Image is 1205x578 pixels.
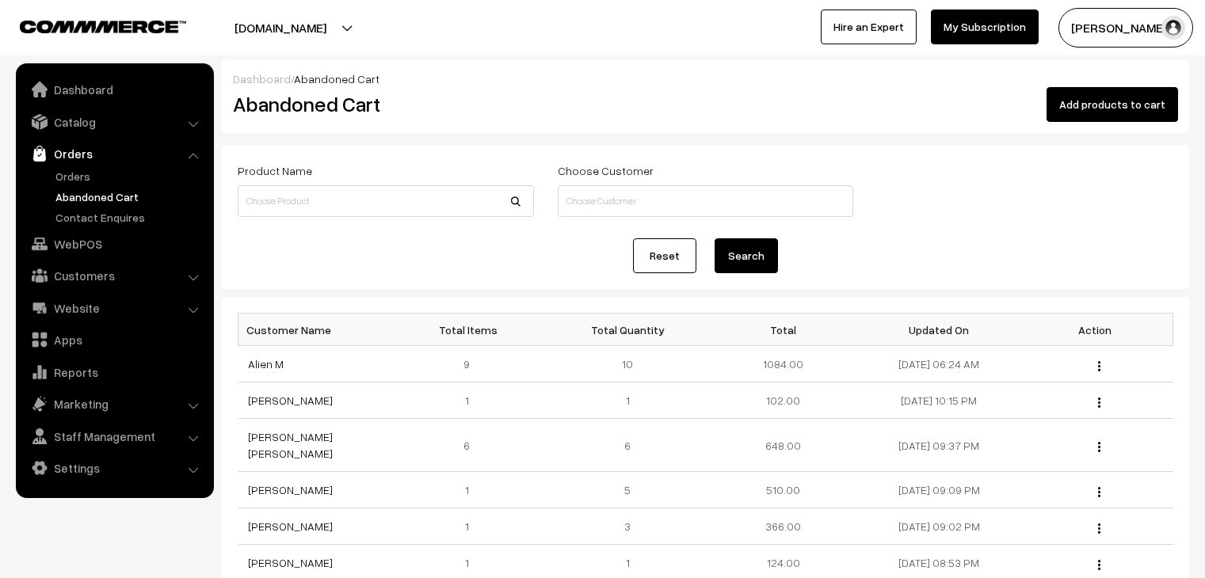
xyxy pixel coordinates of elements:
[20,108,208,136] a: Catalog
[20,139,208,168] a: Orders
[550,508,706,545] td: 3
[705,472,861,508] td: 510.00
[1161,16,1185,40] img: user
[248,519,333,533] a: [PERSON_NAME]
[705,382,861,419] td: 102.00
[705,346,861,382] td: 1084.00
[1098,397,1100,408] img: Menu
[238,185,534,217] input: Choose Product
[248,357,284,371] a: Alien M
[20,294,208,322] a: Website
[20,230,208,258] a: WebPOS
[633,238,696,273] a: Reset
[20,454,208,482] a: Settings
[20,325,208,354] a: Apps
[20,21,186,32] img: COMMMERCE
[558,185,854,217] input: Choose Customer
[248,430,333,460] a: [PERSON_NAME] [PERSON_NAME]
[1098,361,1100,371] img: Menu
[233,70,1178,87] div: /
[821,10,917,44] a: Hire an Expert
[1098,560,1100,570] img: Menu
[550,419,706,472] td: 6
[861,382,1017,419] td: [DATE] 10:15 PM
[394,314,550,346] th: Total Items
[233,72,291,86] a: Dashboard
[20,422,208,451] a: Staff Management
[248,394,333,407] a: [PERSON_NAME]
[558,162,654,179] label: Choose Customer
[248,483,333,496] a: [PERSON_NAME]
[705,314,861,346] th: Total
[1098,523,1100,534] img: Menu
[861,472,1017,508] td: [DATE] 09:09 PM
[1047,87,1178,122] button: Add products to cart
[20,390,208,418] a: Marketing
[248,556,333,569] a: [PERSON_NAME]
[179,8,382,48] button: [DOMAIN_NAME]
[550,382,706,419] td: 1
[861,314,1017,346] th: Updated On
[705,508,861,545] td: 366.00
[1058,8,1193,48] button: [PERSON_NAME]…
[861,419,1017,472] td: [DATE] 09:37 PM
[238,314,395,346] th: Customer Name
[51,168,208,184] a: Orders
[705,419,861,472] td: 648.00
[550,472,706,508] td: 5
[20,261,208,290] a: Customers
[1098,487,1100,497] img: Menu
[550,346,706,382] td: 10
[394,508,550,545] td: 1
[233,92,532,116] h2: Abandoned Cart
[861,508,1017,545] td: [DATE] 09:02 PM
[550,314,706,346] th: Total Quantity
[394,472,550,508] td: 1
[1098,442,1100,452] img: Menu
[394,346,550,382] td: 9
[51,188,208,205] a: Abandoned Cart
[931,10,1039,44] a: My Subscription
[394,382,550,419] td: 1
[238,162,312,179] label: Product Name
[20,358,208,386] a: Reports
[1017,314,1173,346] th: Action
[394,419,550,472] td: 6
[51,209,208,226] a: Contact Enquires
[20,75,208,104] a: Dashboard
[715,238,778,273] button: Search
[20,16,158,35] a: COMMMERCE
[861,346,1017,382] td: [DATE] 06:24 AM
[294,72,379,86] span: Abandoned Cart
